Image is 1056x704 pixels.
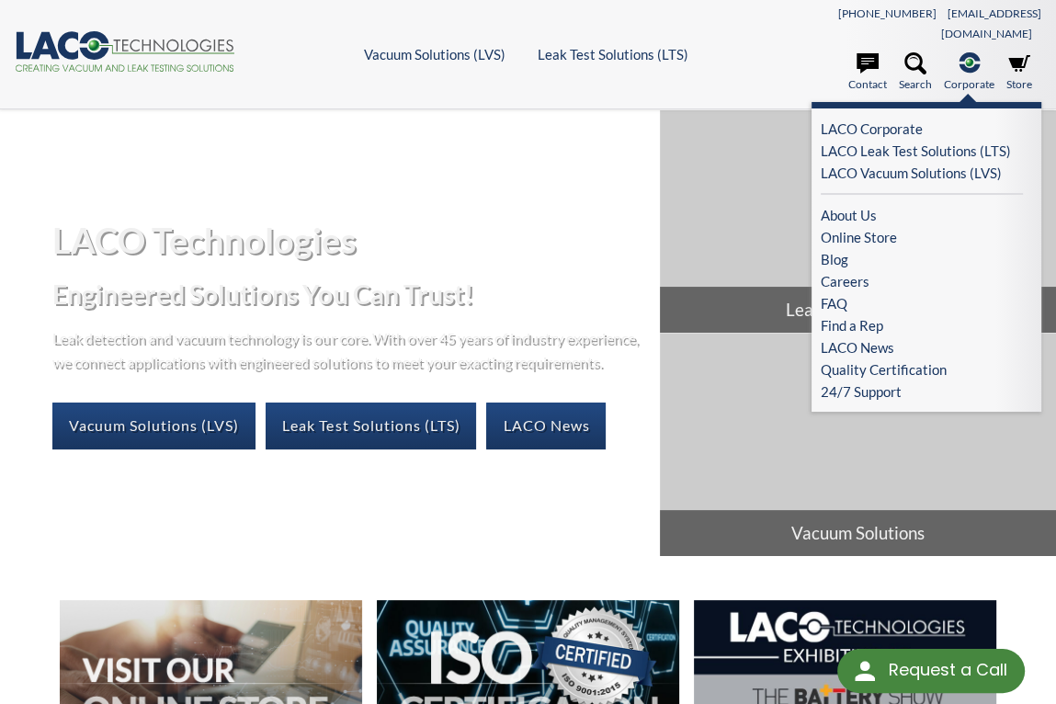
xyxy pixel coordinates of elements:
[821,358,1023,380] a: Quality Certification
[941,6,1041,40] a: [EMAIL_ADDRESS][DOMAIN_NAME]
[1006,52,1032,93] a: Store
[660,334,1056,556] a: Vacuum Solutions
[837,649,1025,693] div: Request a Call
[821,162,1023,184] a: LACO Vacuum Solutions (LVS)
[821,380,1032,403] a: 24/7 Support
[52,278,645,312] h2: Engineered Solutions You Can Trust!
[52,326,645,373] p: Leak detection and vacuum technology is our core. With over 45 years of industry experience, we c...
[821,292,1023,314] a: FAQ
[364,46,505,62] a: Vacuum Solutions (LVS)
[52,403,255,449] a: Vacuum Solutions (LVS)
[838,6,937,20] a: [PHONE_NUMBER]
[899,52,932,93] a: Search
[888,649,1006,691] div: Request a Call
[538,46,688,62] a: Leak Test Solutions (LTS)
[821,270,1023,292] a: Careers
[486,403,606,449] a: LACO News
[660,510,1056,556] span: Vacuum Solutions
[821,140,1023,162] a: LACO Leak Test Solutions (LTS)
[821,226,1023,248] a: Online Store
[266,403,476,449] a: Leak Test Solutions (LTS)
[821,314,1023,336] a: Find a Rep
[821,248,1023,270] a: Blog
[944,75,994,93] span: Corporate
[850,656,880,686] img: round button
[52,218,645,263] h1: LACO Technologies
[821,118,1023,140] a: LACO Corporate
[821,336,1023,358] a: LACO News
[821,204,1023,226] a: About Us
[848,52,887,93] a: Contact
[660,287,1056,333] span: Leak Test Solutions
[660,110,1056,333] a: Leak Test Solutions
